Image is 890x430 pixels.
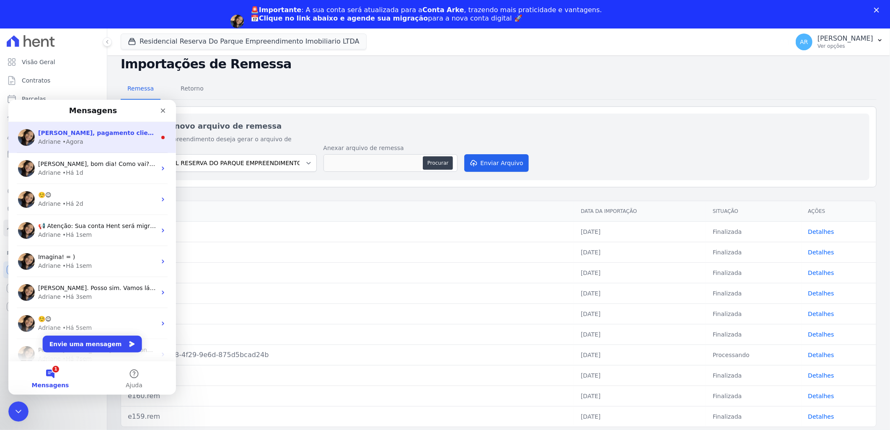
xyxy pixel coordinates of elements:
[3,280,103,297] a: Conta Hent
[34,236,134,253] button: Envie uma mensagem
[423,156,453,170] button: Procurar
[30,247,357,254] span: Perfeito [PERSON_NAME]. O Davi conversou com o [PERSON_NAME], que esclareceu a operação. Tudo cer...
[10,215,26,232] img: Profile image for Adriane
[128,227,567,237] div: e167.rem
[30,193,52,202] div: Adriane
[3,91,103,107] a: Parcelas
[22,76,50,85] span: Contratos
[128,391,567,401] div: e160.rem
[30,100,52,109] div: Adriane
[706,304,802,324] td: Finalizada
[808,311,834,317] a: Detalhes
[808,249,834,256] a: Detalhes
[3,72,103,89] a: Contratos
[54,38,75,47] div: • Agora
[10,91,26,108] img: Profile image for Adriane
[323,144,458,153] label: Anexar arquivo de remessa
[706,407,802,427] td: Finalizada
[10,153,26,170] img: Profile image for Adriane
[121,57,877,72] h2: Importações de Remessa
[30,216,43,223] span: ☺️😉
[706,365,802,386] td: Finalizada
[3,109,103,126] a: Lotes
[808,372,834,379] a: Detalhes
[706,324,802,345] td: Finalizada
[30,224,52,233] div: Adriane
[706,222,802,242] td: Finalizada
[10,246,26,263] img: Profile image for Adriane
[706,263,802,283] td: Finalizada
[117,282,134,288] span: Ajuda
[30,61,278,67] span: [PERSON_NAME], bom dia! Como vai? Ahh que maravilha. =) Obrigada por informar.
[22,58,55,66] span: Visão Geral
[706,201,802,222] th: Situação
[706,242,802,263] td: Finalizada
[10,60,26,77] img: Profile image for Adriane
[128,370,567,381] div: e161.rem
[808,290,834,297] a: Detalhes
[135,135,317,153] label: Para qual empreendimento deseja gerar o arquivo de remessa
[122,80,159,97] span: Remessa
[54,100,75,109] div: • Há 2d
[54,224,83,233] div: • Há 5sem
[30,38,52,47] div: Adriane
[128,329,567,339] div: e162.rem
[574,283,706,304] td: [DATE]
[818,43,873,49] p: Ver opções
[84,262,168,295] button: Ajuda
[8,100,176,395] iframe: Intercom live chat
[3,183,103,199] a: Crédito
[23,282,61,288] span: Mensagens
[30,154,67,161] span: Imagina! = )
[808,393,834,399] a: Detalhes
[30,162,52,171] div: Adriane
[30,131,52,140] div: Adriane
[706,386,802,407] td: Finalizada
[259,14,428,22] b: Clique no link abaixo e agende sua migração
[574,345,706,365] td: [DATE]
[128,350,567,360] div: 433e6eeb-f588-4f29-9e6d-875d5bcad24b
[808,413,834,420] a: Detalhes
[3,201,103,218] a: Negativação
[128,247,567,257] div: e166.rem
[422,6,464,14] b: Conta Arke
[54,193,83,202] div: • Há 3sem
[706,345,802,365] td: Processando
[574,242,706,263] td: [DATE]
[706,283,802,304] td: Finalizada
[574,263,706,283] td: [DATE]
[251,6,602,23] div: : A sua conta será atualizada para a , trazendo mais praticidade e vantagens. 📅 para a nova conta...
[176,80,209,97] span: Retorno
[251,28,320,37] a: Agendar migração
[789,30,890,54] button: AR [PERSON_NAME] Ver opções
[30,185,724,192] span: [PERSON_NAME]. Posso sim. Vamos lá: Separei este artigo para você sobre os status que um contrato...
[54,131,83,140] div: • Há 1sem
[574,407,706,427] td: [DATE]
[3,164,103,181] a: Transferências
[10,184,26,201] img: Profile image for Adriane
[121,78,210,100] nav: Tab selector
[230,15,244,28] img: Profile image for Adriane
[802,201,876,222] th: Ações
[574,324,706,345] td: [DATE]
[121,78,160,100] a: Remessa
[808,331,834,338] a: Detalhes
[8,402,28,422] iframe: Intercom live chat
[3,146,103,163] a: Minha Carteira
[800,39,808,45] span: AR
[7,248,100,258] div: Plataformas
[121,201,574,222] th: Arquivo
[574,201,706,222] th: Data da Importação
[128,309,567,319] div: e163.rem
[3,54,103,70] a: Visão Geral
[30,69,52,78] div: Adriane
[174,78,210,100] a: Retorno
[3,262,103,278] a: Recebíveis
[30,92,43,98] span: ☺️😉
[30,255,52,264] div: Adriane
[874,8,882,13] div: Fechar
[574,304,706,324] td: [DATE]
[22,95,46,103] span: Parcelas
[574,365,706,386] td: [DATE]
